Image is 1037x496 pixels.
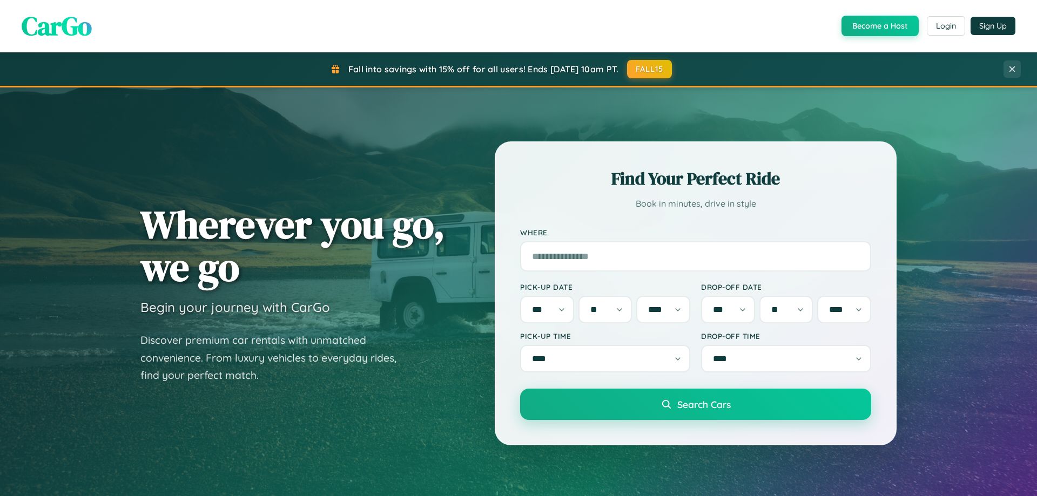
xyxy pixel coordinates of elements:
button: Sign Up [971,17,1015,35]
h2: Find Your Perfect Ride [520,167,871,191]
button: Become a Host [841,16,919,36]
label: Pick-up Date [520,282,690,291]
label: Drop-off Date [701,282,871,291]
label: Drop-off Time [701,331,871,341]
span: Fall into savings with 15% off for all users! Ends [DATE] 10am PT. [348,64,619,74]
label: Pick-up Time [520,331,690,341]
span: Search Cars [677,398,731,410]
h3: Begin your journey with CarGo [140,299,330,315]
button: Login [927,16,965,36]
p: Discover premium car rentals with unmatched convenience. From luxury vehicles to everyday rides, ... [140,331,410,384]
span: CarGo [22,8,92,44]
label: Where [520,228,871,237]
p: Book in minutes, drive in style [520,196,871,212]
button: Search Cars [520,389,871,420]
button: FALL15 [627,60,672,78]
h1: Wherever you go, we go [140,203,445,288]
